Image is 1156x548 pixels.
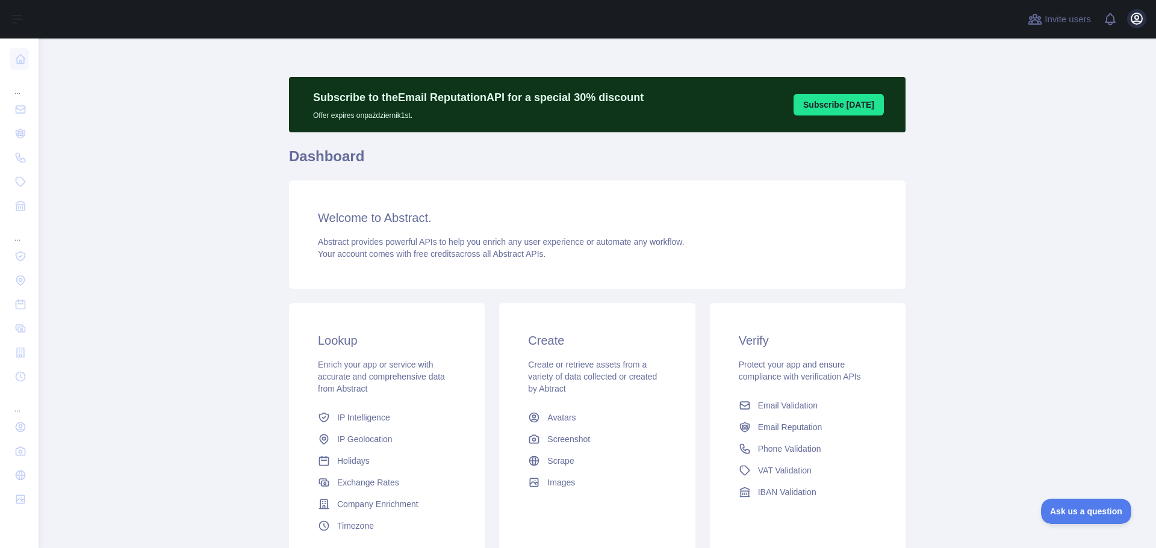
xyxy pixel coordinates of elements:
[758,443,821,455] span: Phone Validation
[313,515,461,537] a: Timezone
[289,147,906,176] h1: Dashboard
[10,219,29,243] div: ...
[318,360,445,393] span: Enrich your app or service with accurate and comprehensive data from Abstract
[734,416,881,438] a: Email Reputation
[313,428,461,450] a: IP Geolocation
[547,455,574,467] span: Scrape
[523,407,671,428] a: Avatars
[313,407,461,428] a: IP Intelligence
[758,486,816,498] span: IBAN Validation
[318,209,877,226] h3: Welcome to Abstract.
[547,411,576,423] span: Avatars
[523,450,671,472] a: Scrape
[739,332,877,349] h3: Verify
[523,428,671,450] a: Screenshot
[758,421,822,433] span: Email Reputation
[337,498,418,510] span: Company Enrichment
[739,360,861,381] span: Protect your app and ensure compliance with verification APIs
[10,72,29,96] div: ...
[337,433,393,445] span: IP Geolocation
[337,455,370,467] span: Holidays
[523,472,671,493] a: Images
[794,94,884,115] button: Subscribe [DATE]
[337,411,390,423] span: IP Intelligence
[734,438,881,460] a: Phone Validation
[1041,499,1132,524] iframe: Toggle Customer Support
[10,390,29,414] div: ...
[547,433,590,445] span: Screenshot
[414,249,455,259] span: free credits
[318,249,545,259] span: Your account comes with across all Abstract APIs.
[337,520,374,532] span: Timezone
[318,237,685,247] span: Abstract provides powerful APIs to help you enrich any user experience or automate any workflow.
[528,360,657,393] span: Create or retrieve assets from a variety of data collected or created by Abtract
[1025,10,1093,29] button: Invite users
[318,332,456,349] h3: Lookup
[313,472,461,493] a: Exchange Rates
[758,464,812,476] span: VAT Validation
[313,450,461,472] a: Holidays
[313,89,644,106] p: Subscribe to the Email Reputation API for a special 30 % discount
[313,106,644,120] p: Offer expires on październik 1st.
[313,493,461,515] a: Company Enrichment
[337,476,399,488] span: Exchange Rates
[734,481,881,503] a: IBAN Validation
[758,399,818,411] span: Email Validation
[547,476,575,488] span: Images
[1045,13,1091,26] span: Invite users
[528,332,666,349] h3: Create
[734,460,881,481] a: VAT Validation
[734,395,881,416] a: Email Validation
